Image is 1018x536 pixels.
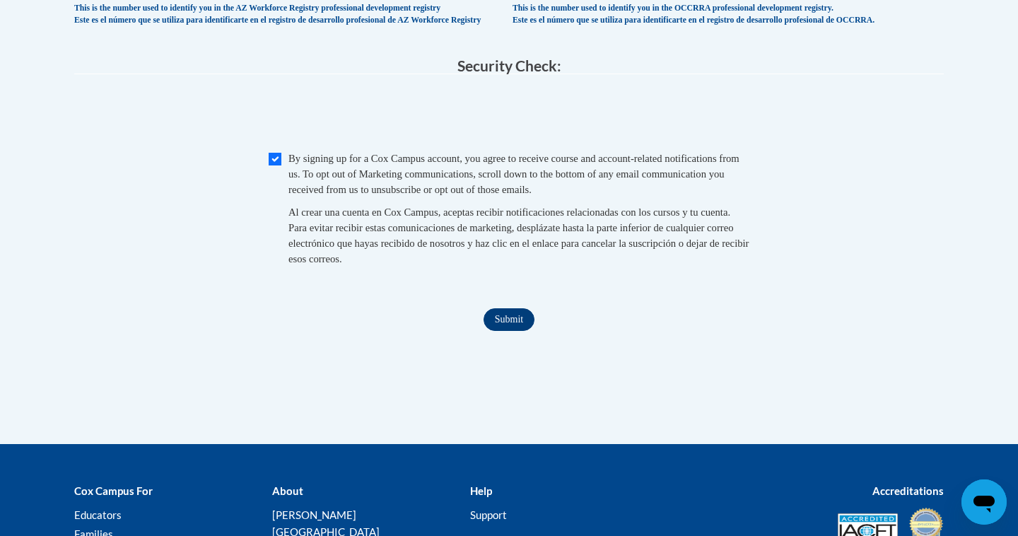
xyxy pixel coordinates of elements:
span: Al crear una cuenta en Cox Campus, aceptas recibir notificaciones relacionadas con los cursos y t... [288,206,749,264]
iframe: reCAPTCHA [402,88,616,144]
span: Security Check: [457,57,561,74]
span: By signing up for a Cox Campus account, you agree to receive course and account-related notificat... [288,153,739,195]
input: Submit [484,308,534,331]
a: Educators [74,508,122,521]
b: Cox Campus For [74,484,153,497]
div: This is the number used to identify you in the OCCRRA professional development registry. Este es ... [513,3,944,26]
b: About [272,484,303,497]
b: Accreditations [872,484,944,497]
div: This is the number used to identify you in the AZ Workforce Registry professional development reg... [74,3,505,26]
a: Support [470,508,507,521]
iframe: Button to launch messaging window [961,479,1007,525]
b: Help [470,484,492,497]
